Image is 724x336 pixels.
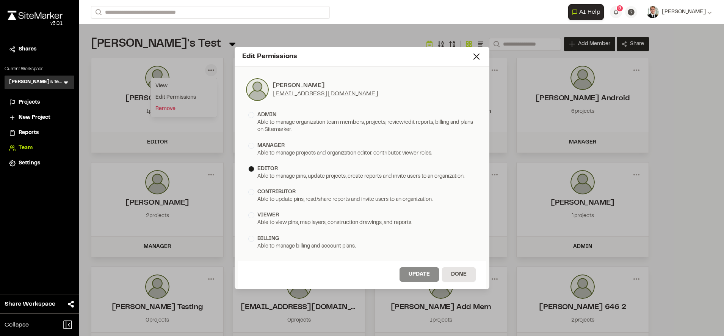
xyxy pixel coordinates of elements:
[9,45,70,54] a: Shares
[19,144,33,152] span: Team
[9,129,70,137] a: Reports
[9,98,70,107] a: Projects
[9,79,62,86] h3: [PERSON_NAME]'s Test
[9,159,70,167] a: Settings
[5,300,55,309] span: Share Workspace
[19,159,40,167] span: Settings
[5,66,74,73] p: Current Workspace
[9,144,70,152] a: Team
[579,8,600,17] span: AI Help
[647,6,659,18] img: User
[19,98,40,107] span: Projects
[618,5,621,12] span: 9
[19,129,39,137] span: Reports
[8,11,63,20] img: rebrand.png
[8,20,63,27] div: Oh geez...please don't...
[91,6,105,19] button: Search
[5,320,29,330] span: Collapse
[19,45,36,54] span: Shares
[610,6,622,18] button: 9
[568,4,604,20] button: Open AI Assistant
[647,6,712,18] button: [PERSON_NAME]
[568,4,607,20] div: Open AI Assistant
[19,114,50,122] span: New Project
[9,114,70,122] a: New Project
[662,8,706,16] span: [PERSON_NAME]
